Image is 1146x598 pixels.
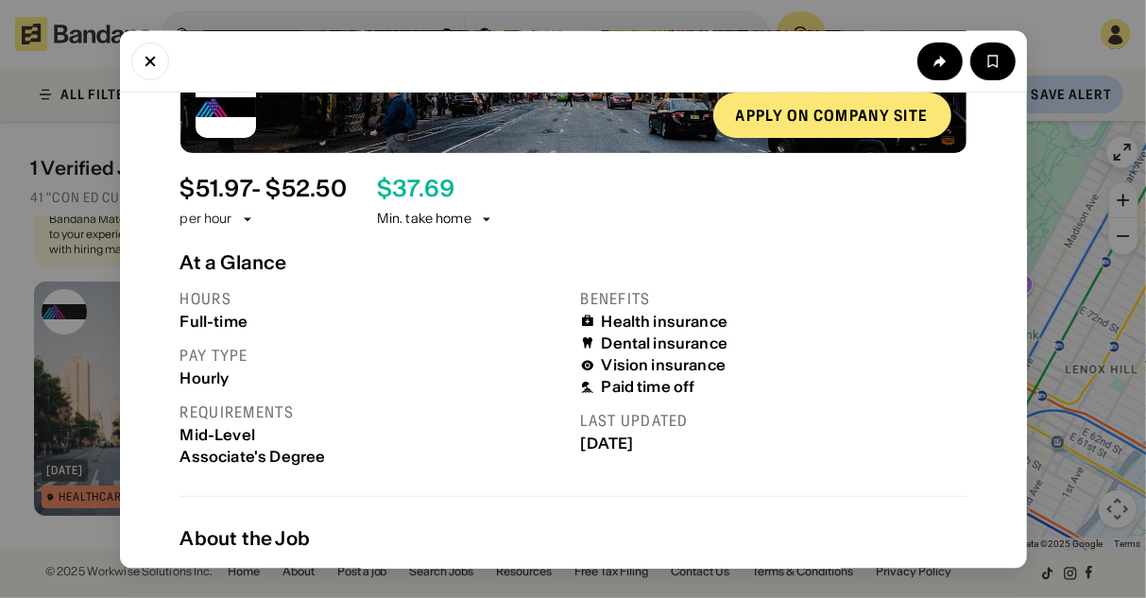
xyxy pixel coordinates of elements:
[377,175,454,202] div: $ 37.69
[602,356,727,374] div: Vision insurance
[581,288,966,308] div: Benefits
[602,378,695,396] div: Paid time off
[602,312,728,330] div: Health insurance
[180,175,347,202] div: $ 51.97 - $52.50
[180,402,566,421] div: Requirements
[736,107,929,122] div: Apply on company site
[180,527,966,550] div: About the Job
[581,435,966,453] div: [DATE]
[180,288,566,308] div: Hours
[180,425,566,443] div: Mid-Level
[131,42,169,79] button: Close
[180,250,966,273] div: At a Glance
[377,210,494,229] div: Min. take home
[180,210,232,229] div: per hour
[180,368,566,386] div: Hourly
[180,447,566,465] div: Associate's Degree
[180,312,566,330] div: Full-time
[602,333,728,351] div: Dental insurance
[180,345,566,365] div: Pay type
[581,411,966,431] div: Last updated
[196,77,256,137] img: Mount Sinai logo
